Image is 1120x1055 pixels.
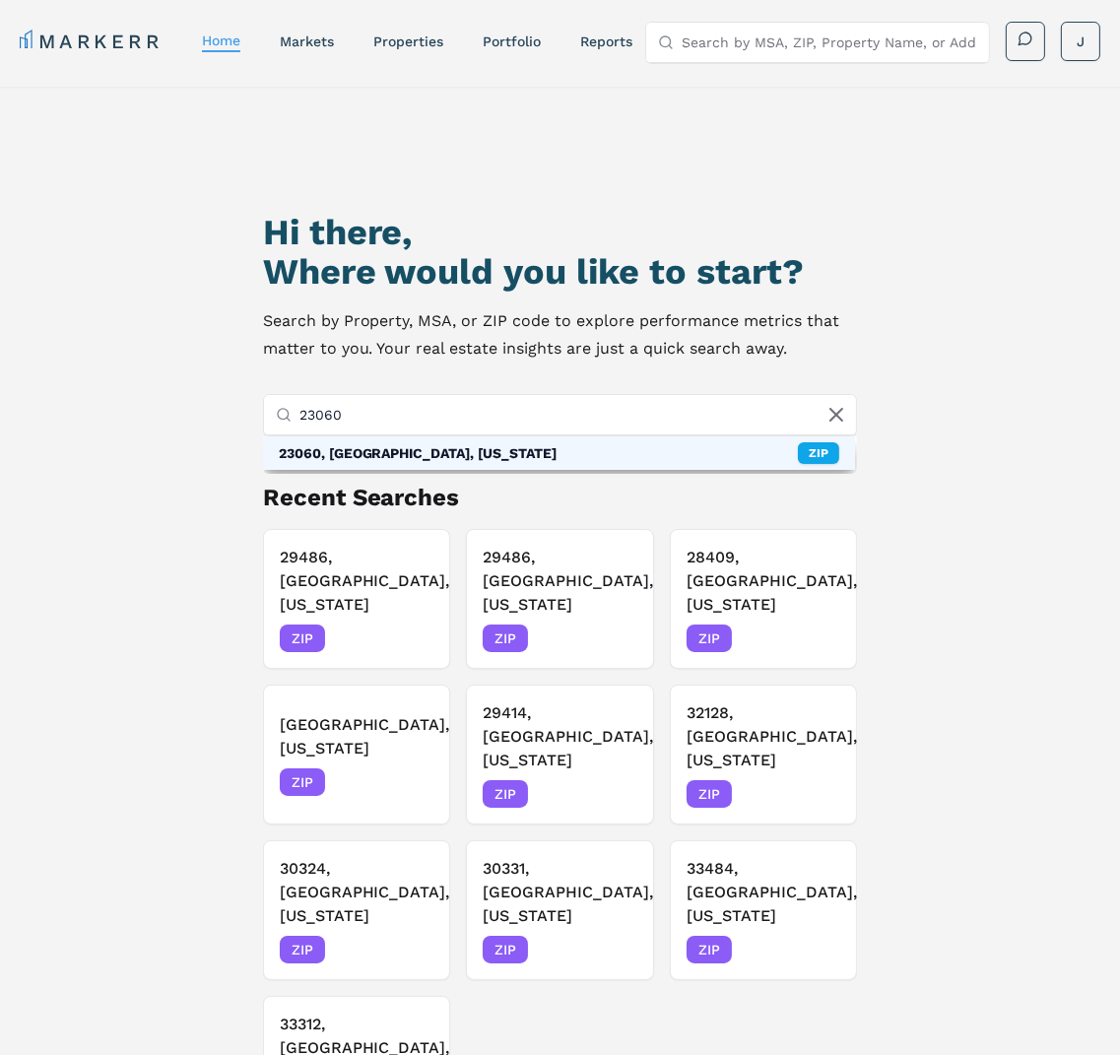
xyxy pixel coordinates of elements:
div: ZIP [798,442,839,464]
span: [DATE] [389,772,433,792]
span: ZIP [687,625,732,652]
button: J [1061,22,1100,61]
button: 28409, [GEOGRAPHIC_DATA], [US_STATE]ZIP[DATE] [670,529,858,669]
span: [DATE] [796,940,840,959]
h3: 29486, [GEOGRAPHIC_DATA], [US_STATE] [280,546,434,617]
span: ZIP [280,625,325,652]
span: [DATE] [389,940,433,959]
button: 30331, [GEOGRAPHIC_DATA], [US_STATE]ZIP[DATE] [466,840,654,980]
a: reports [580,33,632,49]
div: Suggestions [263,436,856,470]
span: J [1077,32,1085,51]
input: Search by MSA, ZIP, Property Name, or Address [682,23,977,62]
span: [DATE] [593,628,637,648]
h3: 33484, [GEOGRAPHIC_DATA], [US_STATE] [687,857,841,928]
h3: 30331, [GEOGRAPHIC_DATA], [US_STATE] [483,857,637,928]
h3: 29486, [GEOGRAPHIC_DATA], [US_STATE] [483,546,637,617]
span: [DATE] [796,784,840,804]
div: ZIP: 23060, Glen Allen, Virginia [263,436,856,470]
button: 29414, [GEOGRAPHIC_DATA], [US_STATE]ZIP[DATE] [466,685,654,824]
span: [DATE] [389,628,433,648]
a: markets [280,33,334,49]
h3: 30324, [GEOGRAPHIC_DATA], [US_STATE] [280,857,434,928]
span: ZIP [483,936,528,963]
span: ZIP [687,780,732,808]
h3: 29414, [GEOGRAPHIC_DATA], [US_STATE] [483,701,637,772]
h1: Hi there, [263,213,858,252]
h3: 28409, [GEOGRAPHIC_DATA], [US_STATE] [687,546,841,617]
button: 32128, [GEOGRAPHIC_DATA], [US_STATE]ZIP[DATE] [670,685,858,824]
h3: 32128, [GEOGRAPHIC_DATA], [US_STATE] [687,701,841,772]
h2: Recent Searches [263,482,858,513]
span: ZIP [280,768,325,796]
button: 33484, [GEOGRAPHIC_DATA], [US_STATE]ZIP[DATE] [670,840,858,980]
span: [DATE] [593,784,637,804]
button: 30324, [GEOGRAPHIC_DATA], [US_STATE]ZIP[DATE] [263,840,451,980]
a: Portfolio [483,33,541,49]
span: ZIP [280,936,325,963]
span: ZIP [483,625,528,652]
span: [DATE] [593,940,637,959]
button: 29486, [GEOGRAPHIC_DATA], [US_STATE]ZIP[DATE] [466,529,654,669]
a: properties [373,33,443,49]
a: MARKERR [20,28,163,55]
a: home [202,33,240,48]
input: Search by MSA, ZIP, Property Name, or Address [299,395,845,434]
button: [GEOGRAPHIC_DATA], [US_STATE]ZIP[DATE] [263,685,451,824]
button: 29486, [GEOGRAPHIC_DATA], [US_STATE]ZIP[DATE] [263,529,451,669]
div: 23060, [GEOGRAPHIC_DATA], [US_STATE] [279,443,558,463]
p: Search by Property, MSA, or ZIP code to explore performance metrics that matter to you. Your real... [263,307,858,363]
h2: Where would you like to start? [263,252,858,292]
span: ZIP [483,780,528,808]
h3: [GEOGRAPHIC_DATA], [US_STATE] [280,713,434,760]
span: [DATE] [796,628,840,648]
span: ZIP [687,936,732,963]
